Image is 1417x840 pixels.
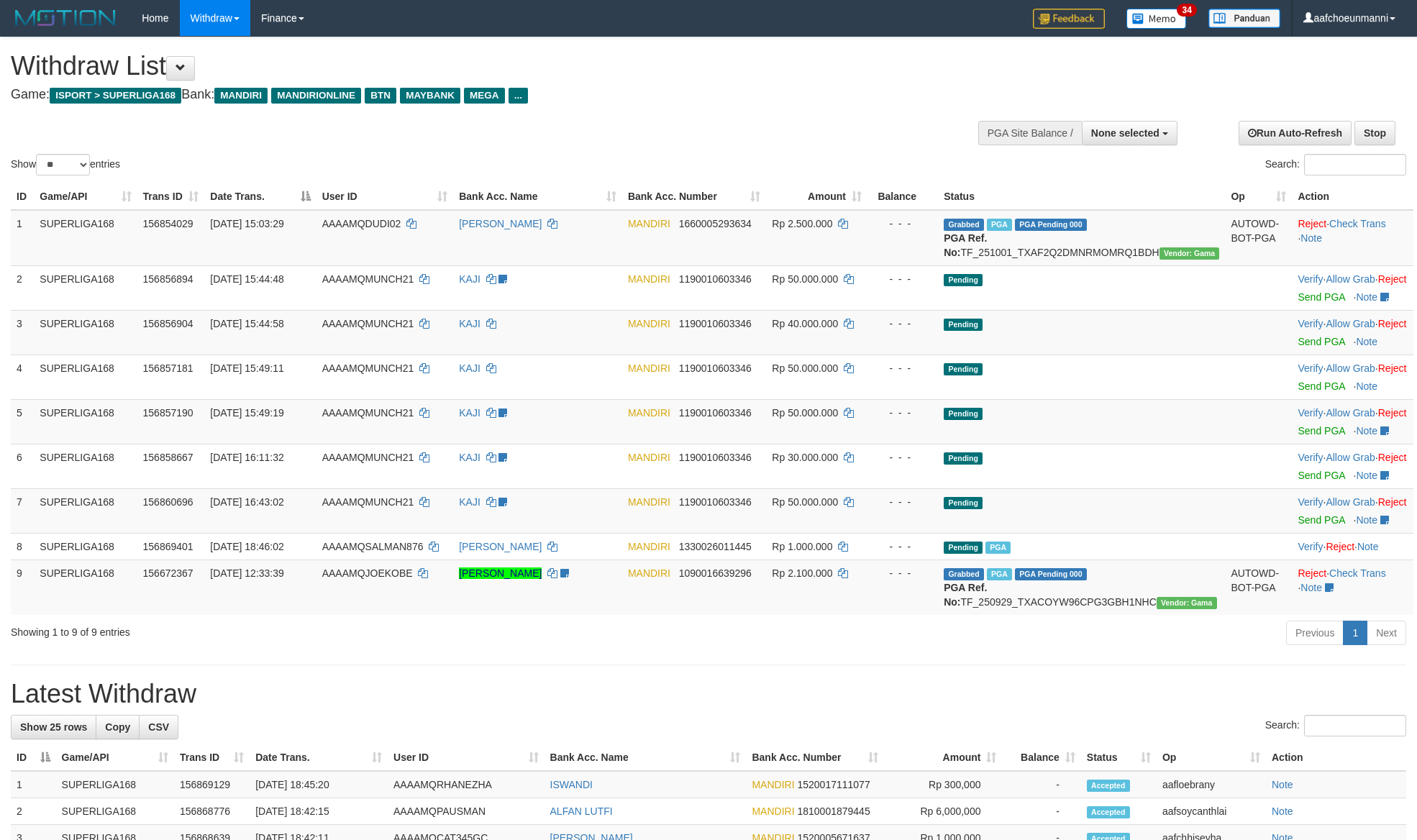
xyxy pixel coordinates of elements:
span: Pending [944,408,983,420]
th: Balance [867,183,938,210]
span: · [1326,273,1377,285]
span: MEGA [464,88,505,104]
span: Marked by aafsengchandara [987,568,1012,580]
span: 156857190 [143,407,193,419]
span: MANDIRI [628,318,670,329]
span: Show 25 rows [20,721,87,733]
td: 9 [11,560,34,615]
span: Marked by aafsoycanthlai [985,542,1011,554]
span: 156869401 [143,541,193,552]
a: Note [1356,336,1377,347]
span: Pending [944,452,983,465]
th: ID: activate to sort column descending [11,744,56,771]
span: · [1326,407,1377,419]
label: Search: [1265,715,1406,736]
th: Bank Acc. Name: activate to sort column ascending [545,744,747,771]
a: KAJI [459,318,480,329]
span: Copy 1190010603346 to clipboard [679,452,752,463]
span: PGA Pending [1015,219,1087,231]
span: Marked by aafsoycanthlai [987,219,1012,231]
a: Note [1356,514,1377,526]
a: KAJI [459,496,480,508]
input: Search: [1304,154,1406,175]
a: Send PGA [1298,291,1344,303]
th: Op: activate to sort column ascending [1225,183,1292,210]
h1: Withdraw List [11,52,930,81]
span: Pending [944,363,983,375]
span: Copy 1520017111077 to clipboard [797,779,870,790]
span: MANDIRI [628,452,670,463]
span: · [1326,496,1377,508]
div: - - - [873,316,932,331]
a: CSV [139,715,178,739]
th: Game/API: activate to sort column ascending [34,183,137,210]
span: Rp 50.000.000 [772,496,838,508]
span: Rp 50.000.000 [772,407,838,419]
span: · [1326,362,1377,374]
td: SUPERLIGA168 [56,798,174,825]
td: 156869129 [174,771,250,798]
div: - - - [873,539,932,554]
span: [DATE] 15:03:29 [210,218,283,229]
span: MANDIRI [628,273,670,285]
th: Date Trans.: activate to sort column descending [204,183,316,210]
a: ISWANDI [550,779,593,790]
span: AAAAMQMUNCH21 [322,452,414,463]
span: MANDIRI [752,779,794,790]
td: SUPERLIGA168 [34,265,137,310]
a: Reject [1378,362,1407,374]
a: Send PGA [1298,514,1344,526]
a: Note [1300,582,1322,593]
span: Copy 1190010603346 to clipboard [679,496,752,508]
a: Previous [1286,621,1344,645]
img: Button%20Memo.svg [1126,9,1187,29]
a: Show 25 rows [11,715,96,739]
span: MANDIRI [628,567,670,579]
a: Note [1357,541,1379,552]
td: Rp 6,000,000 [884,798,1002,825]
td: · · [1292,560,1413,615]
a: Reject [1298,567,1326,579]
a: Send PGA [1298,380,1344,392]
a: Verify [1298,496,1323,508]
td: AAAAMQRHANEZHA [388,771,545,798]
a: Check Trans [1329,218,1386,229]
td: · · [1292,310,1413,355]
th: Action [1292,183,1413,210]
td: · · [1292,355,1413,399]
span: BTN [365,88,396,104]
div: - - - [873,450,932,465]
td: 1 [11,771,56,798]
input: Search: [1304,715,1406,736]
a: Send PGA [1298,425,1344,437]
span: ISPORT > SUPERLIGA168 [50,88,181,104]
span: 156672367 [143,567,193,579]
a: Reject [1378,496,1407,508]
a: Note [1300,232,1322,244]
td: TF_250929_TXACOYW96CPG3GBH1NHC [938,560,1225,615]
span: Vendor URL: https://trx31.1velocity.biz [1157,597,1217,609]
a: Note [1272,805,1293,817]
span: [DATE] 15:44:58 [210,318,283,329]
td: 3 [11,310,34,355]
a: Note [1356,291,1377,303]
th: ID [11,183,34,210]
td: · · [1292,488,1413,533]
a: Check Trans [1329,567,1386,579]
span: ... [509,88,528,104]
a: Reject [1326,541,1354,552]
td: SUPERLIGA168 [34,444,137,488]
td: AUTOWD-BOT-PGA [1225,210,1292,266]
a: Run Auto-Refresh [1239,121,1352,145]
td: · · [1292,210,1413,266]
b: PGA Ref. No: [944,582,987,608]
a: Stop [1354,121,1395,145]
a: Allow Grab [1326,452,1375,463]
a: Next [1367,621,1406,645]
span: Copy 1330026011445 to clipboard [679,541,752,552]
th: Trans ID: activate to sort column ascending [137,183,205,210]
td: [DATE] 18:45:20 [250,771,388,798]
td: SUPERLIGA168 [56,771,174,798]
span: [DATE] 15:49:11 [210,362,283,374]
td: 2 [11,798,56,825]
